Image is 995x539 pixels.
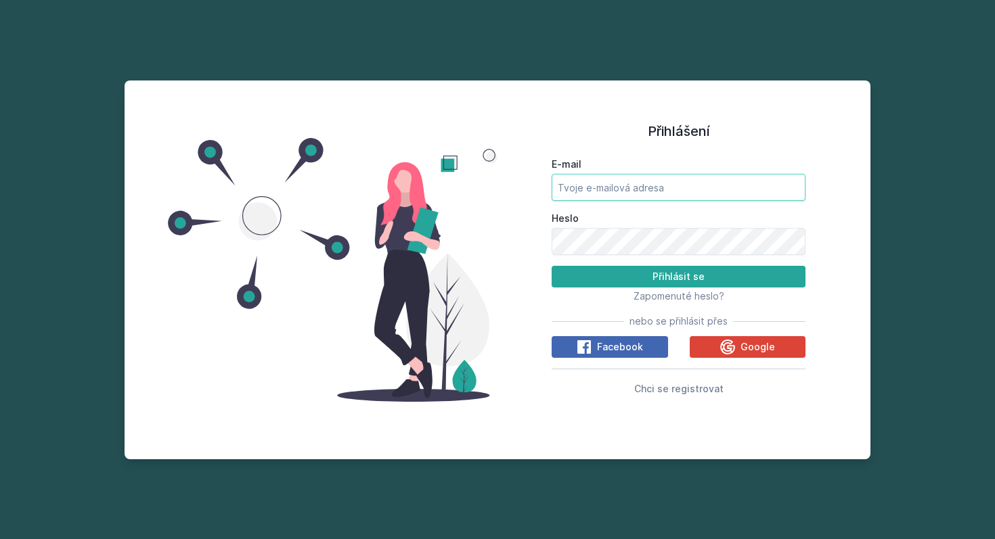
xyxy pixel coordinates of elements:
[552,174,805,201] input: Tvoje e-mailová adresa
[552,212,805,225] label: Heslo
[552,158,805,171] label: E-mail
[634,383,724,394] span: Chci se registrovat
[552,336,668,358] button: Facebook
[552,266,805,287] button: Přihlásit se
[634,290,724,302] span: Zapomenuté heslo?
[634,380,724,396] button: Chci se registrovat
[597,340,643,354] span: Facebook
[690,336,806,358] button: Google
[552,121,805,141] h1: Přihlášení
[740,340,775,354] span: Google
[629,314,728,328] span: nebo se přihlásit přes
